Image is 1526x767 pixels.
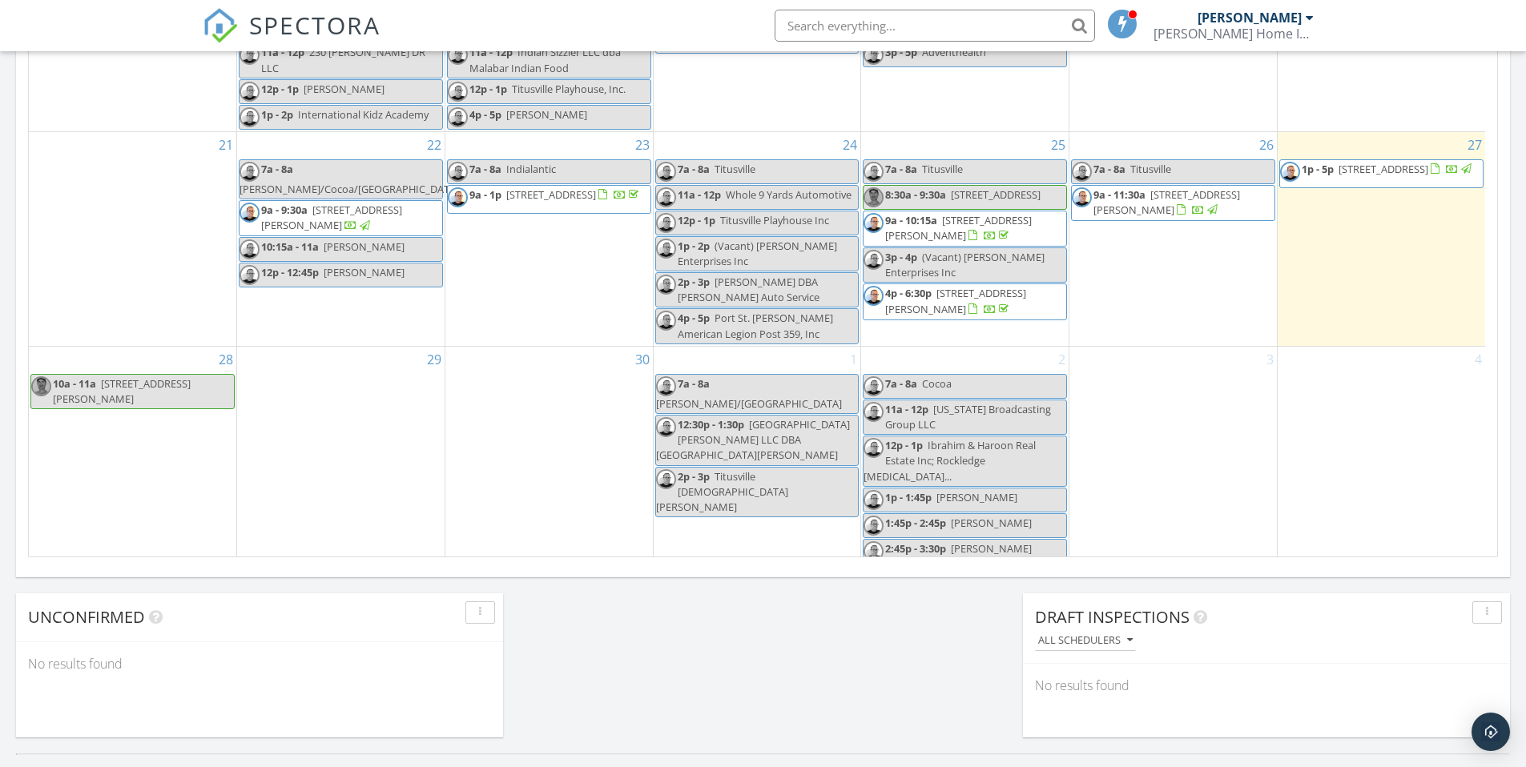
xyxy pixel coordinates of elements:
[885,213,1032,243] a: 9a - 10:15a [STREET_ADDRESS][PERSON_NAME]
[53,376,191,406] span: [STREET_ADDRESS][PERSON_NAME]
[1035,630,1136,652] button: All schedulers
[864,516,884,536] img: img_0744.jpeg
[1280,162,1300,182] img: img_0744.jpeg
[678,417,744,432] span: 12:30p - 1:30p
[1302,162,1334,176] span: 1p - 5p
[861,131,1069,346] td: Go to September 25, 2025
[885,402,928,416] span: 11a - 12p
[448,187,468,207] img: img_0744.jpeg
[261,239,319,254] span: 10:15a - 11a
[240,203,260,223] img: img_0744.jpeg
[864,402,884,422] img: img_0744.jpeg
[1198,10,1302,26] div: [PERSON_NAME]
[678,239,710,253] span: 1p - 2p
[261,265,319,279] span: 12p - 12:45p
[656,213,676,233] img: img_0744.jpeg
[1277,131,1485,346] td: Go to September 27, 2025
[506,107,587,122] span: [PERSON_NAME]
[656,376,676,396] img: img_0744.jpeg
[240,239,260,259] img: img_0744.jpeg
[1263,347,1277,372] a: Go to October 3, 2025
[656,469,788,514] span: Titusville [DEMOGRAPHIC_DATA][PERSON_NAME]
[656,396,842,411] span: [PERSON_NAME]/[GEOGRAPHIC_DATA]
[864,213,884,233] img: img_0744.jpeg
[715,162,755,176] span: Titusville
[678,311,833,340] span: Port St. [PERSON_NAME] American Legion Post 359, Inc
[922,45,986,59] span: Adventhealth
[726,187,852,202] span: Whole 9 Yards Automotive
[448,82,468,102] img: img_0744.jpeg
[1093,187,1240,217] span: [STREET_ADDRESS][PERSON_NAME]
[632,347,653,372] a: Go to September 30, 2025
[656,275,676,295] img: img_0744.jpeg
[1071,185,1275,221] a: 9a - 11:30a [STREET_ADDRESS][PERSON_NAME]
[469,45,621,74] span: Indian Sizzler LLC dba Malabar Indian Food
[261,203,308,217] span: 9a - 9:30a
[445,131,653,346] td: Go to September 23, 2025
[261,82,299,96] span: 12p - 1p
[1472,713,1510,751] div: Open Intercom Messenger
[656,469,676,489] img: img_0744.jpeg
[922,162,963,176] span: Titusville
[29,131,237,346] td: Go to September 21, 2025
[29,346,237,564] td: Go to September 28, 2025
[445,346,653,564] td: Go to September 30, 2025
[1069,131,1278,346] td: Go to September 26, 2025
[424,347,445,372] a: Go to September 29, 2025
[864,438,1036,483] span: Ibrahim & Haroon Real Estate Inc; Rockledge [MEDICAL_DATA]...
[1072,162,1092,182] img: img_0744.jpeg
[864,490,884,510] img: img_0744.jpeg
[885,213,1032,243] span: [STREET_ADDRESS][PERSON_NAME]
[1048,132,1069,158] a: Go to September 25, 2025
[885,250,1045,279] span: (Vacant) [PERSON_NAME] Enterprises Inc
[1055,347,1069,372] a: Go to October 2, 2025
[1093,187,1146,202] span: 9a - 11:30a
[203,8,238,43] img: The Best Home Inspection Software - Spectora
[240,82,260,102] img: img_0744.jpeg
[1154,26,1314,42] div: Clements Home Inspection LLC
[678,469,710,484] span: 2p - 3p
[656,187,676,207] img: img_0744.jpeg
[1302,162,1474,176] a: 1p - 5p [STREET_ADDRESS]
[864,45,884,65] img: img_0744.jpeg
[678,213,715,227] span: 12p - 1p
[469,82,507,96] span: 12p - 1p
[653,131,861,346] td: Go to September 24, 2025
[1093,187,1240,217] a: 9a - 11:30a [STREET_ADDRESS][PERSON_NAME]
[53,376,96,391] span: 10a - 11a
[448,107,468,127] img: img_0744.jpeg
[1023,664,1510,707] div: No results found
[656,239,676,259] img: img_0744.jpeg
[424,132,445,158] a: Go to September 22, 2025
[885,376,917,391] span: 7a - 8a
[885,516,946,530] span: 1:45p - 2:45p
[885,187,946,202] span: 8:30a - 9:30a
[656,311,676,331] img: img_0744.jpeg
[864,187,884,207] img: 20250324_082120.jpg
[1256,132,1277,158] a: Go to September 26, 2025
[1277,346,1485,564] td: Go to October 4, 2025
[840,132,860,158] a: Go to September 24, 2025
[324,239,405,254] span: [PERSON_NAME]
[847,347,860,372] a: Go to October 1, 2025
[656,162,676,182] img: img_0744.jpeg
[324,265,405,279] span: [PERSON_NAME]
[240,182,459,196] span: [PERSON_NAME]/Cocoa/[GEOGRAPHIC_DATA]
[1130,162,1171,176] span: Titusville
[215,347,236,372] a: Go to September 28, 2025
[506,187,596,202] span: [STREET_ADDRESS]
[1069,346,1278,564] td: Go to October 3, 2025
[261,203,402,232] a: 9a - 9:30a [STREET_ADDRESS][PERSON_NAME]
[775,10,1095,42] input: Search everything...
[512,82,626,96] span: Titusville Playhouse, Inc.
[678,376,710,391] span: 7a - 8a
[261,162,293,176] span: 7a - 8a
[863,283,1067,319] a: 4p - 6:30p [STREET_ADDRESS][PERSON_NAME]
[240,265,260,285] img: img_0744.jpeg
[864,376,884,396] img: img_0744.jpeg
[469,187,642,202] a: 9a - 1p [STREET_ADDRESS]
[885,213,937,227] span: 9a - 10:15a
[240,107,260,127] img: img_0744.jpeg
[863,211,1067,247] a: 9a - 10:15a [STREET_ADDRESS][PERSON_NAME]
[885,490,932,504] span: 1p - 1:45p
